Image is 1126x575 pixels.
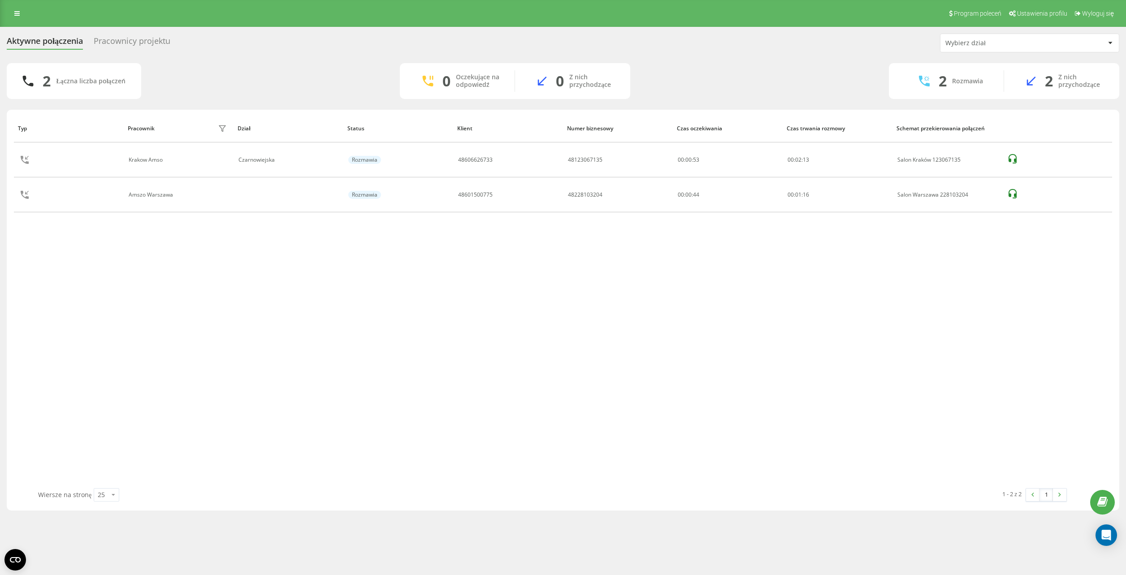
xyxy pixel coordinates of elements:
[238,125,339,132] div: Dział
[896,125,998,132] div: Schemat przekierowania połączeń
[458,157,493,163] div: 48606626733
[38,490,91,499] span: Wiersze na stronę
[348,191,381,199] div: Rozmawia
[458,192,493,198] div: 48601500775
[18,125,119,132] div: Typ
[897,192,997,198] div: Salon Warszawa 228103204
[1058,73,1106,89] div: Z nich przychodzące
[98,490,105,499] div: 25
[788,191,794,198] span: 00
[238,157,338,163] div: Czarnowiejska
[457,125,559,132] div: Klient
[803,156,809,163] span: 13
[347,125,449,132] div: Status
[1082,10,1114,17] span: Wyloguj się
[43,73,51,90] div: 2
[1017,10,1067,17] span: Ustawienia profilu
[939,73,947,90] div: 2
[129,157,165,163] div: Krakow Amso
[803,191,809,198] span: 16
[7,36,83,50] div: Aktywne połączenia
[788,156,794,163] span: 00
[1002,489,1022,498] div: 1 - 2 z 2
[678,192,778,198] div: 00:00:44
[569,73,617,89] div: Z nich przychodzące
[795,156,801,163] span: 02
[56,77,125,85] div: Łączna liczba połączeń
[568,157,602,163] div: 48123067135
[442,73,450,90] div: 0
[1039,489,1053,501] a: 1
[1045,73,1053,90] div: 2
[945,39,1052,47] div: Wybierz dział
[567,125,668,132] div: Numer biznesowy
[788,192,809,198] div: : :
[677,125,778,132] div: Czas oczekiwania
[4,549,26,571] button: Open CMP widget
[954,10,1001,17] span: Program poleceń
[348,156,381,164] div: Rozmawia
[568,192,602,198] div: 48228103204
[556,73,564,90] div: 0
[787,125,888,132] div: Czas trwania rozmowy
[456,73,501,89] div: Oczekujące na odpowiedź
[1096,524,1117,546] div: Open Intercom Messenger
[788,157,809,163] div: : :
[678,157,778,163] div: 00:00:53
[952,77,983,85] div: Rozmawia
[94,36,170,50] div: Pracownicy projektu
[795,191,801,198] span: 01
[128,125,155,132] div: Pracownik
[897,157,997,163] div: Salon Kraków 123067135
[129,192,175,198] div: Amszo Warszawa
